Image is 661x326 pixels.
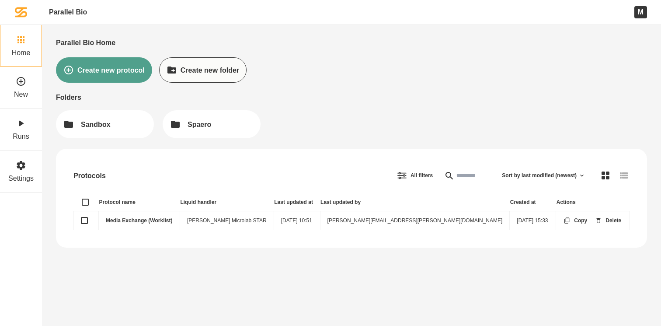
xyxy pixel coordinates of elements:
[510,211,556,230] td: [DATE] 15:33
[82,199,89,206] button: Select all protocols
[56,39,115,47] a: Parallel Bio Home
[556,193,630,211] th: Actions
[180,193,274,211] th: Liquid handler
[588,210,629,231] button: Delete
[510,193,556,211] th: Created at
[81,120,111,129] div: Sandbox
[611,163,637,188] button: List view
[14,90,28,98] label: New
[180,211,274,230] td: [PERSON_NAME] Microlab STAR
[159,57,247,83] button: Create new folder
[56,110,154,138] button: Sandbox
[15,6,27,18] img: Spaero logomark
[389,163,440,188] button: Filter protocol
[13,132,29,140] label: Runs
[56,93,647,102] div: Folders
[593,163,618,188] button: Tile view
[81,217,88,224] button: Media Exchange (Worklist)
[56,57,152,83] button: Create new protocol
[502,172,577,179] span: Sort by last modified (newest)
[556,210,595,231] button: Copy
[634,6,647,18] div: M
[99,193,180,211] th: Protocol name
[188,120,211,129] div: Spaero
[274,211,320,230] td: [DATE] 10:51
[163,110,261,138] button: Spaero
[49,8,87,16] a: Parallel Bio
[274,193,320,211] th: Last updated at
[106,217,172,224] a: Media Exchange (Worklist)
[320,193,510,211] th: Last updated by
[12,49,31,57] label: Home
[320,211,510,230] td: [PERSON_NAME][EMAIL_ADDRESS][PERSON_NAME][DOMAIN_NAME]
[74,211,630,230] tr: Media Exchange (Worklist)
[8,174,34,182] label: Settings
[73,172,106,180] div: Protocols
